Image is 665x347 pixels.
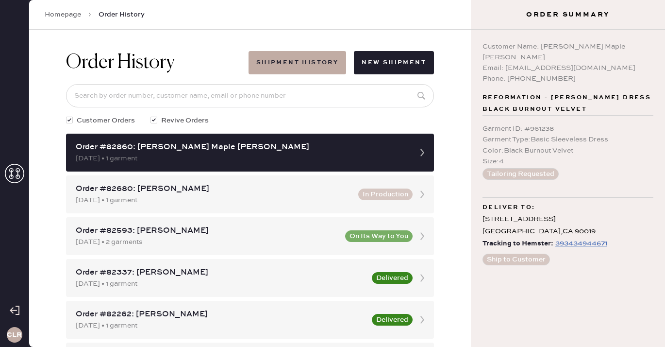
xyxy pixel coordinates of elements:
[76,153,407,164] div: [DATE] • 1 garment
[358,189,413,200] button: In Production
[77,115,135,126] span: Customer Orders
[76,225,339,237] div: Order #82593: [PERSON_NAME]
[482,238,553,250] span: Tracking to Hemster:
[553,238,607,250] a: 393434944671
[482,134,653,145] div: Garment Type : Basic Sleeveless Dress
[372,314,413,326] button: Delivered
[66,84,434,107] input: Search by order number, customer name, email or phone number
[76,237,339,247] div: [DATE] • 2 garments
[161,115,209,126] span: Revive Orders
[482,63,653,73] div: Email: [EMAIL_ADDRESS][DOMAIN_NAME]
[482,145,653,156] div: Color : Black Burnout Velvet
[372,272,413,284] button: Delivered
[99,10,145,19] span: Order History
[482,92,653,115] span: Reformation - [PERSON_NAME] Dress Black Burnout Velvet
[482,254,550,265] button: Ship to Customer
[76,320,366,331] div: [DATE] • 1 garment
[482,73,653,84] div: Phone: [PHONE_NUMBER]
[76,278,366,289] div: [DATE] • 1 garment
[482,123,653,134] div: Garment ID : # 961238
[345,230,413,242] button: On Its Way to You
[76,267,366,278] div: Order #82337: [PERSON_NAME]
[249,51,346,74] button: Shipment History
[471,10,665,19] h3: Order Summary
[76,141,407,153] div: Order #82860: [PERSON_NAME] Maple [PERSON_NAME]
[66,51,175,74] h1: Order History
[45,10,81,19] a: Homepage
[354,51,434,74] button: New Shipment
[76,309,366,320] div: Order #82262: [PERSON_NAME]
[482,41,653,63] div: Customer Name: [PERSON_NAME] Maple [PERSON_NAME]
[76,183,352,195] div: Order #82680: [PERSON_NAME]
[76,195,352,206] div: [DATE] • 1 garment
[482,202,535,213] span: Deliver to:
[482,213,653,238] div: [STREET_ADDRESS] [GEOGRAPHIC_DATA] , CA 90019
[7,331,22,338] h3: CLR
[482,168,559,180] button: Tailoring Requested
[555,238,607,249] div: https://www.fedex.com/apps/fedextrack/?tracknumbers=393434944671&cntry_code=US
[482,156,653,167] div: Size : 4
